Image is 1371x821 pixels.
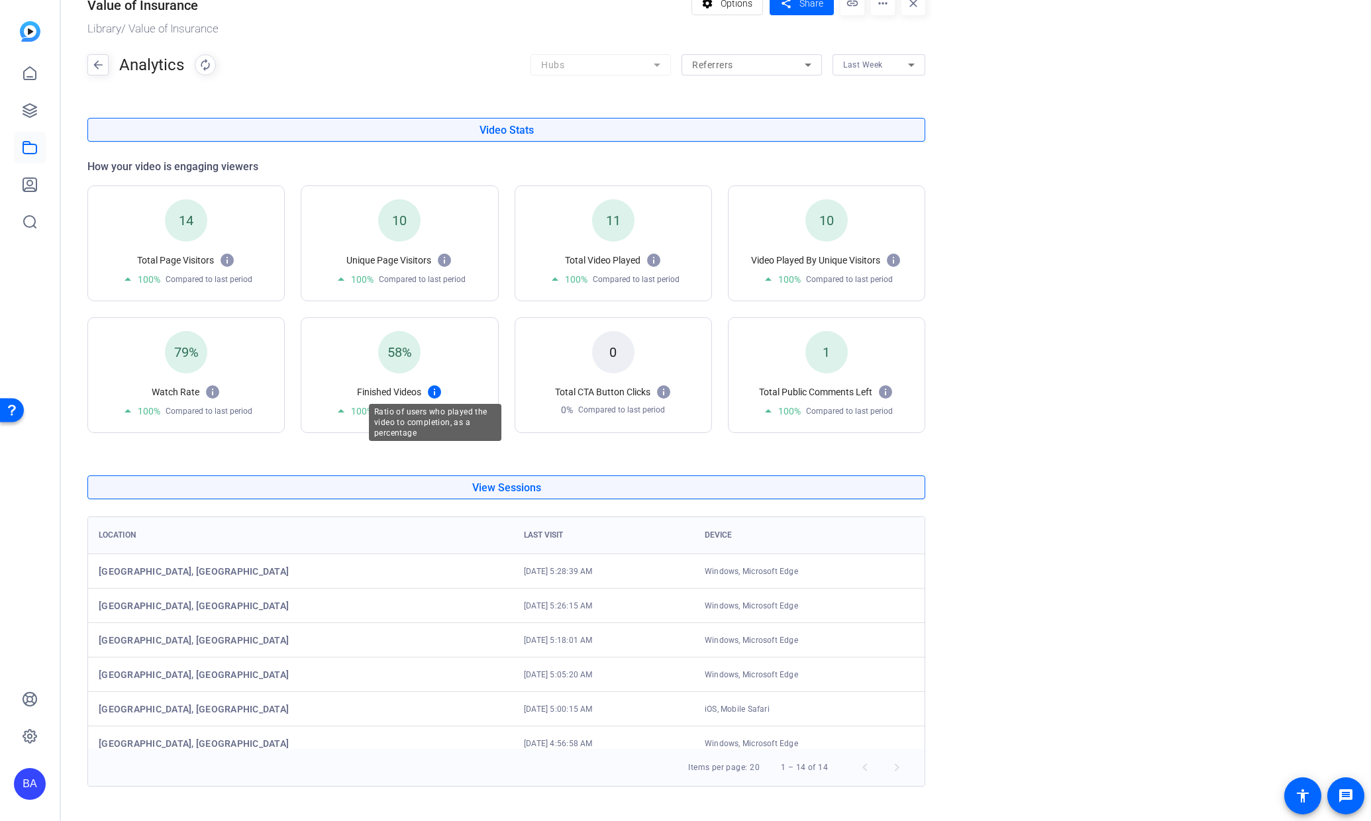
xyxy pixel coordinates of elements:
[119,54,184,75] h1: Analytics
[513,692,694,726] td: [DATE] 5:00:15 AM
[593,274,680,285] span: Compared to last period
[87,159,925,175] h4: How your video is engaging viewers
[688,761,747,774] div: Items per page:
[1295,788,1311,804] mat-icon: accessibility
[87,21,685,38] div: / Value of Insurance
[694,692,925,726] td: iOS, Mobile Safari
[555,385,650,399] h5: Total CTA Button Clicks
[760,271,776,287] mat-icon: arrow_drop_down
[819,213,834,228] span: 10
[351,405,374,418] span: 100%
[781,761,828,774] div: 1 – 14 of 14
[694,657,925,692] td: Windows, Microsoft Edge
[843,60,883,70] span: Last Week
[379,274,466,285] span: Compared to last period
[513,589,694,623] td: [DATE] 5:26:15 AM
[346,254,431,267] h5: Unique Page Visitors
[166,274,252,285] span: Compared to last period
[472,483,541,493] span: View Sessions
[513,623,694,657] td: [DATE] 5:18:01 AM
[333,403,349,419] mat-icon: arrow_drop_down
[692,60,733,70] span: Referrers
[606,213,621,228] span: 11
[120,271,136,287] mat-icon: arrow_drop_down
[694,517,925,554] th: Device
[694,589,925,623] td: Windows, Microsoft Edge
[881,751,913,783] button: Next page
[547,271,563,287] mat-icon: arrow_drop_down
[751,254,880,267] h5: Video Played By Unique Visitors
[369,404,501,441] div: Ratio of users who played the video to completion, as a percentage
[88,589,513,623] td: [GEOGRAPHIC_DATA], [GEOGRAPHIC_DATA]
[524,530,563,540] div: Last visit
[392,213,407,228] span: 10
[778,405,801,418] span: 100%
[480,125,534,136] span: Video Stats
[561,403,573,416] span: 0%
[694,623,925,657] td: Windows, Microsoft Edge
[14,768,46,800] div: BA
[357,385,421,399] h5: Finished Videos
[138,273,160,286] span: 100%
[513,726,694,761] td: [DATE] 4:56:58 AM
[138,405,160,418] span: 100%
[759,385,872,399] h5: Total Public Comments Left
[609,344,617,360] span: 0
[823,344,830,360] span: 1
[849,751,881,783] button: Previous page
[694,554,925,589] td: Windows, Microsoft Edge
[694,726,925,761] td: Windows, Microsoft Edge
[179,213,193,228] span: 14
[760,403,776,419] mat-icon: arrow_drop_down
[195,54,215,75] mat-icon: autorenew
[565,254,640,267] h5: Total Video Played
[806,274,893,285] span: Compared to last period
[20,21,40,42] img: blue-gradient.svg
[387,344,412,360] span: 58%
[1338,788,1354,804] mat-icon: message
[578,405,665,415] span: Compared to last period
[750,761,760,774] div: 20
[120,403,136,419] mat-icon: arrow_drop_down
[88,692,513,726] td: [GEOGRAPHIC_DATA], [GEOGRAPHIC_DATA]
[88,517,513,554] th: Location
[88,726,513,761] td: [GEOGRAPHIC_DATA], [GEOGRAPHIC_DATA]
[87,22,121,35] a: Library
[333,271,349,287] mat-icon: arrow_drop_down
[88,623,513,657] td: [GEOGRAPHIC_DATA], [GEOGRAPHIC_DATA]
[351,273,374,286] span: 100%
[513,554,694,589] td: [DATE] 5:28:39 AM
[806,406,893,416] span: Compared to last period
[137,254,214,267] h5: Total Page Visitors
[152,385,199,399] h5: Watch Rate
[166,406,252,416] span: Compared to last period
[174,344,199,360] span: 79%
[565,273,587,286] span: 100%
[88,554,513,589] td: [GEOGRAPHIC_DATA], [GEOGRAPHIC_DATA]
[778,273,801,286] span: 100%
[88,657,513,692] td: [GEOGRAPHIC_DATA], [GEOGRAPHIC_DATA]
[88,54,108,75] mat-icon: arrow_back
[524,530,684,540] div: Last visit
[513,657,694,692] td: [DATE] 5:05:20 AM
